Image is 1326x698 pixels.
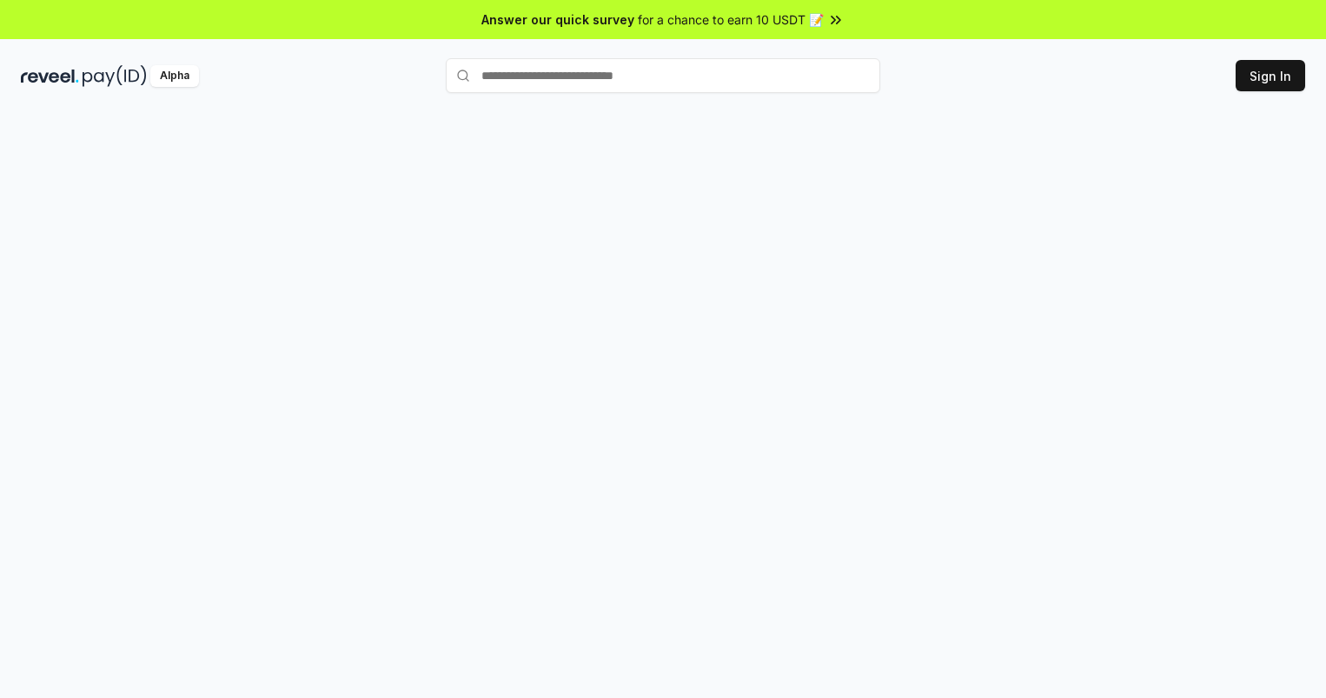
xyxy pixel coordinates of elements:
span: Answer our quick survey [481,10,634,29]
button: Sign In [1236,60,1305,91]
div: Alpha [150,65,199,87]
img: pay_id [83,65,147,87]
img: reveel_dark [21,65,79,87]
span: for a chance to earn 10 USDT 📝 [638,10,824,29]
